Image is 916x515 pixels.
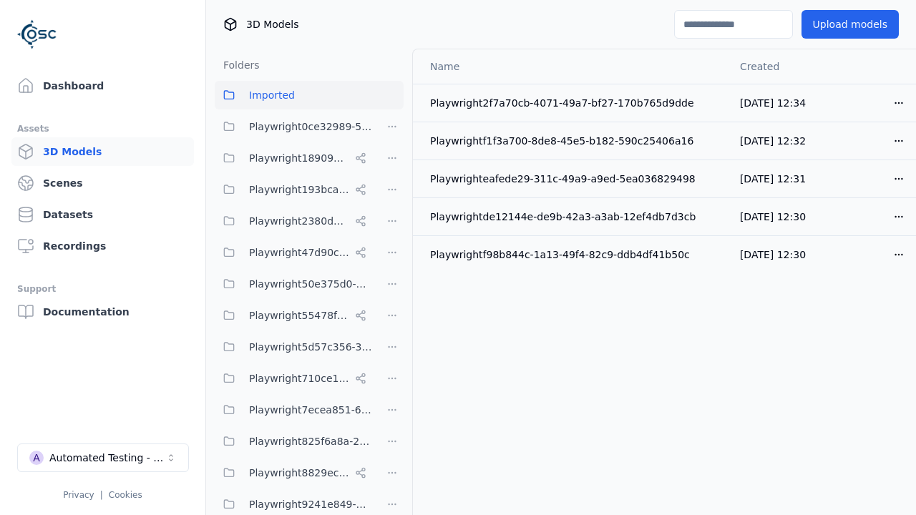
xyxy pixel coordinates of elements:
span: Playwright2380d3f5-cebf-494e-b965-66be4d67505e [249,212,349,230]
span: [DATE] 12:30 [740,211,806,222]
a: Privacy [63,490,94,500]
span: Playwright18909032-8d07-45c5-9c81-9eec75d0b16b [249,149,349,167]
a: Scenes [11,169,194,197]
button: Playwright7ecea851-649a-419a-985e-fcff41a98b20 [215,396,372,424]
img: Logo [17,14,57,54]
th: Created [729,49,824,84]
button: Upload models [801,10,899,39]
span: [DATE] 12:31 [740,173,806,185]
span: Playwright710ce123-85fd-4f8c-9759-23c3308d8830 [249,370,349,387]
button: Playwright0ce32989-52d0-45cf-b5b9-59d5033d313a [215,112,372,141]
h3: Folders [215,58,260,72]
a: Documentation [11,298,194,326]
span: | [100,490,103,500]
span: Playwright0ce32989-52d0-45cf-b5b9-59d5033d313a [249,118,372,135]
span: Playwright825f6a8a-2a7a-425c-94f7-650318982f69 [249,433,372,450]
button: Playwright193bca0e-57fa-418d-8ea9-45122e711dc7 [215,175,372,204]
a: Cookies [109,490,142,500]
span: [DATE] 12:34 [740,97,806,109]
button: Playwright47d90cf2-c635-4353-ba3b-5d4538945666 [215,238,372,267]
span: Playwright55478f86-28dc-49b8-8d1f-c7b13b14578c [249,307,349,324]
div: Playwrightf98b844c-1a13-49f4-82c9-ddb4df41b50c [430,247,717,262]
a: Dashboard [11,72,194,100]
a: 3D Models [11,137,194,166]
div: Playwrightde12144e-de9b-42a3-a3ab-12ef4db7d3cb [430,210,717,224]
button: Playwright2380d3f5-cebf-494e-b965-66be4d67505e [215,207,372,235]
div: Playwright2f7a70cb-4071-49a7-bf27-170b765d9dde [430,96,717,110]
button: Playwright18909032-8d07-45c5-9c81-9eec75d0b16b [215,144,372,172]
span: Playwright47d90cf2-c635-4353-ba3b-5d4538945666 [249,244,349,261]
span: Playwright50e375d0-6f38-48a7-96e0-b0dcfa24b72f [249,275,372,293]
button: Playwright50e375d0-6f38-48a7-96e0-b0dcfa24b72f [215,270,372,298]
button: Playwright825f6a8a-2a7a-425c-94f7-650318982f69 [215,427,372,456]
button: Playwright5d57c356-39f7-47ed-9ab9-d0409ac6cddc [215,333,372,361]
span: 3D Models [246,17,298,31]
div: Playwrighteafede29-311c-49a9-a9ed-5ea036829498 [430,172,717,186]
span: Imported [249,87,295,104]
button: Playwright8829ec83-5e68-4376-b984-049061a310ed [215,458,372,487]
a: Recordings [11,232,194,260]
span: [DATE] 12:32 [740,135,806,147]
div: A [29,451,44,465]
button: Imported [215,81,404,109]
span: Playwright193bca0e-57fa-418d-8ea9-45122e711dc7 [249,181,349,198]
th: Name [413,49,729,84]
div: Support [17,280,188,298]
span: [DATE] 12:30 [740,249,806,260]
div: Assets [17,120,188,137]
span: Playwright9241e849-7ba1-474f-9275-02cfa81d37fc [249,496,372,513]
div: Automated Testing - Playwright [49,451,165,465]
div: Playwrightf1f3a700-8de8-45e5-b182-590c25406a16 [430,134,717,148]
button: Playwright55478f86-28dc-49b8-8d1f-c7b13b14578c [215,301,372,330]
span: Playwright5d57c356-39f7-47ed-9ab9-d0409ac6cddc [249,338,372,355]
button: Playwright710ce123-85fd-4f8c-9759-23c3308d8830 [215,364,372,393]
button: Select a workspace [17,443,189,472]
span: Playwright8829ec83-5e68-4376-b984-049061a310ed [249,464,349,481]
a: Datasets [11,200,194,229]
span: Playwright7ecea851-649a-419a-985e-fcff41a98b20 [249,401,372,418]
